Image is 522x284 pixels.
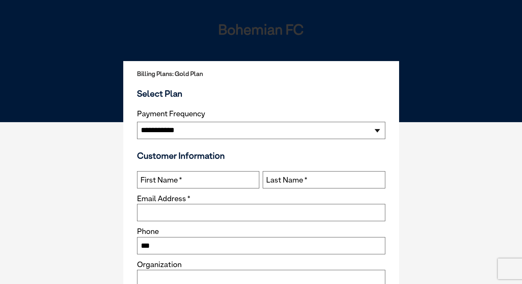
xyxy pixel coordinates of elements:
[266,176,307,185] label: Last Name *
[137,150,385,161] h3: Customer Information
[137,227,159,235] label: Phone
[141,176,182,185] label: First Name *
[137,88,385,99] h3: Select Plan
[137,70,385,77] h2: Billing Plans: Gold Plan
[179,21,343,37] h1: Bohemian FC
[137,195,190,203] label: Email Address *
[137,109,205,118] label: Payment Frequency
[137,261,182,268] label: Organization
